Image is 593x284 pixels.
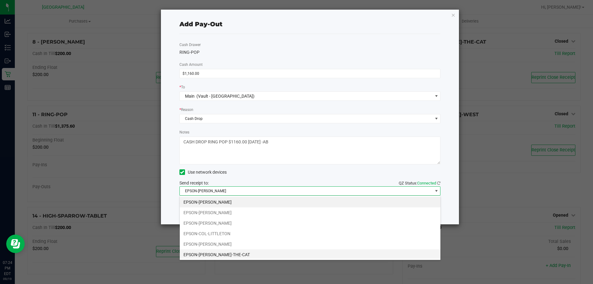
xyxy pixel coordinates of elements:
li: EPSON-[PERSON_NAME] [180,239,440,249]
li: EPSON-[PERSON_NAME] [180,197,440,207]
span: Cash Amount [179,62,203,67]
label: Use network devices [179,169,227,176]
span: (Vault - [GEOGRAPHIC_DATA]) [196,94,254,99]
li: EPSON-[PERSON_NAME] [180,218,440,228]
li: EPSON-[PERSON_NAME]-THE-CAT [180,249,440,260]
label: Reason [179,107,193,112]
div: Add Pay-Out [179,19,222,29]
li: EPSON-[PERSON_NAME] [180,207,440,218]
label: To [179,84,185,90]
span: QZ Status: [399,181,440,185]
label: Cash Drawer [179,42,201,48]
span: EPSON-[PERSON_NAME] [180,187,433,195]
div: RING-POP [179,49,441,56]
span: Cash Drop [180,114,433,123]
iframe: Resource center [6,235,25,253]
span: Send receipt to: [179,180,209,185]
label: Notes [179,129,189,135]
li: EPSON-COL-LITTLETON [180,228,440,239]
span: Connected [417,181,436,185]
span: Main [185,94,195,99]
